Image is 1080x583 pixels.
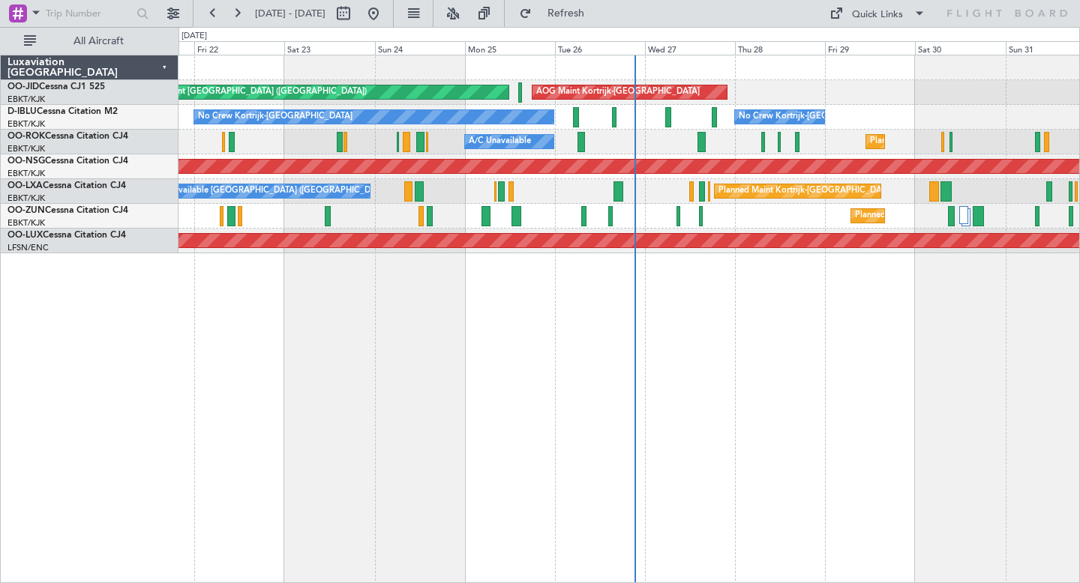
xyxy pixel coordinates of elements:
span: OO-ROK [7,132,45,141]
a: EBKT/KJK [7,94,45,105]
div: A/C Unavailable [GEOGRAPHIC_DATA] ([GEOGRAPHIC_DATA] National) [146,180,425,202]
div: AOG Maint Kortrijk-[GEOGRAPHIC_DATA] [536,81,700,103]
div: Tue 26 [555,41,645,55]
span: D-IBLU [7,107,37,116]
span: [DATE] - [DATE] [255,7,325,20]
div: No Crew Kortrijk-[GEOGRAPHIC_DATA] [198,106,352,128]
span: All Aircraft [39,36,158,46]
a: LFSN/ENC [7,242,49,253]
div: Planned Maint Kortrijk-[GEOGRAPHIC_DATA] [855,205,1030,227]
a: OO-LUXCessna Citation CJ4 [7,231,126,240]
span: OO-NSG [7,157,45,166]
div: Quick Links [852,7,903,22]
a: EBKT/KJK [7,217,45,229]
div: Planned Maint Kortrijk-[GEOGRAPHIC_DATA] [870,130,1045,153]
div: [DATE] [181,30,207,43]
div: Fri 22 [194,41,284,55]
a: D-IBLUCessna Citation M2 [7,107,118,116]
a: OO-ZUNCessna Citation CJ4 [7,206,128,215]
div: Mon 25 [465,41,555,55]
button: Refresh [512,1,602,25]
div: Sat 23 [284,41,374,55]
a: OO-NSGCessna Citation CJ4 [7,157,128,166]
span: OO-LUX [7,231,43,240]
div: Sat 30 [915,41,1005,55]
button: Quick Links [822,1,933,25]
a: OO-JIDCessna CJ1 525 [7,82,105,91]
div: Wed 27 [645,41,735,55]
button: All Aircraft [16,29,163,53]
a: OO-ROKCessna Citation CJ4 [7,132,128,141]
div: Fri 29 [825,41,915,55]
a: EBKT/KJK [7,118,45,130]
a: EBKT/KJK [7,168,45,179]
div: No Crew Kortrijk-[GEOGRAPHIC_DATA] [739,106,893,128]
span: Refresh [535,8,598,19]
span: OO-ZUN [7,206,45,215]
div: Planned Maint Kortrijk-[GEOGRAPHIC_DATA] [718,180,893,202]
input: Trip Number [46,2,132,25]
span: OO-JID [7,82,39,91]
div: Sun 24 [375,41,465,55]
a: EBKT/KJK [7,143,45,154]
span: OO-LXA [7,181,43,190]
div: A/C Unavailable [469,130,531,153]
a: EBKT/KJK [7,193,45,204]
a: OO-LXACessna Citation CJ4 [7,181,126,190]
div: Planned Maint [GEOGRAPHIC_DATA] ([GEOGRAPHIC_DATA]) [130,81,367,103]
div: Thu 28 [735,41,825,55]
